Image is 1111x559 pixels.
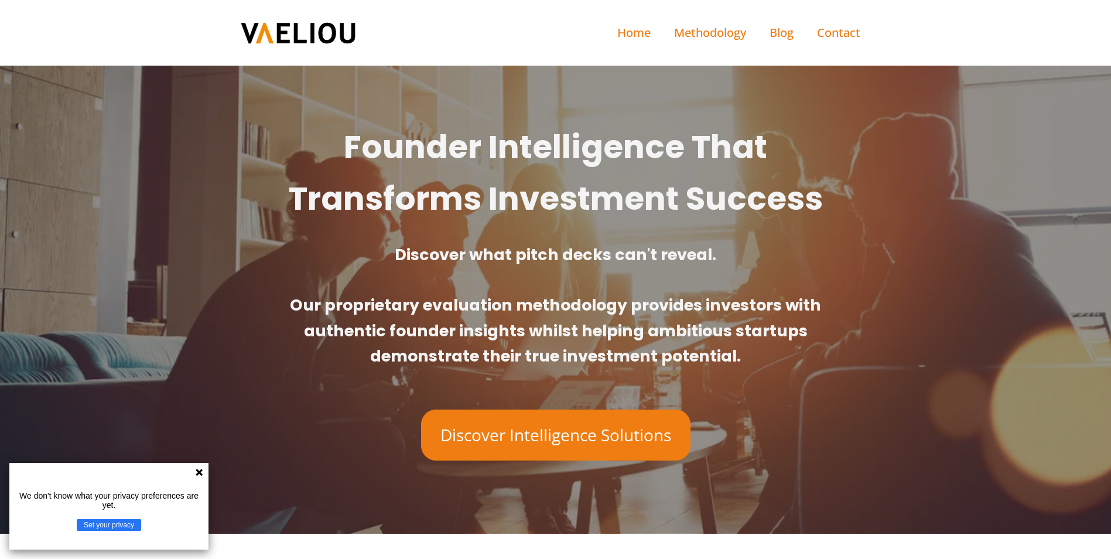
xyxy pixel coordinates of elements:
[287,242,825,369] h2: Discover what pitch decks can't reveal. Our proprietary evaluation methodology provides investors...
[758,12,805,54] a: Blog
[240,21,357,45] img: VAELIOU - boost your performance
[662,12,758,54] a: Methodology
[14,491,204,510] p: We don't know what your privacy preferences are yet.
[421,410,690,461] a: Discover Intelligence Solutions
[281,121,831,224] h1: Founder Intelligence That Transforms Investment Success
[77,519,141,531] button: Set your privacy
[606,12,662,54] a: Home
[805,12,872,54] a: Contact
